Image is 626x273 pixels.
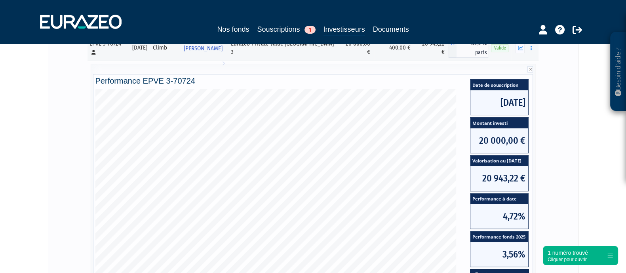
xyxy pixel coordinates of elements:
[40,15,122,29] img: 1732889491-logotype_eurazeo_blanc_rvb.png
[181,40,228,56] a: [PERSON_NAME]
[470,194,528,204] span: Performance à date
[449,38,457,58] span: A
[415,35,449,61] td: 20 943,22 €
[304,26,316,34] span: 1
[323,24,365,36] a: Investisseurs
[470,90,528,115] span: [DATE]
[132,44,147,52] div: [DATE]
[470,166,528,191] span: 20 943,22 €
[184,41,223,56] span: [PERSON_NAME]
[457,38,488,58] span: 139,948 parts
[222,56,225,71] i: Voir l'investisseur
[614,36,623,107] p: Besoin d'aide ?
[470,80,528,90] span: Date de souscription
[449,38,488,58] div: A - Eurazeo Private Value Europe 3
[95,76,531,85] h4: Performance EPVE 3-70724
[470,128,528,153] span: 20 000,00 €
[470,118,528,128] span: Montant investi
[150,35,181,61] td: Climb
[470,242,528,267] span: 3,56%
[470,204,528,229] span: 4,72%
[374,35,415,61] td: 400,00 €
[217,24,249,35] a: Nos fonds
[491,44,508,52] span: Valide
[257,24,315,35] a: Souscriptions1
[470,231,528,242] span: Performance fonds 2025
[470,156,528,166] span: Valorisation au [DATE]
[338,35,374,61] td: 20 000,00 €
[89,40,127,57] div: EPVE 3-70724
[231,40,335,57] div: Eurazeo Private Value [GEOGRAPHIC_DATA] 3
[373,24,409,35] a: Documents
[91,50,96,55] i: [Français] Personne physique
